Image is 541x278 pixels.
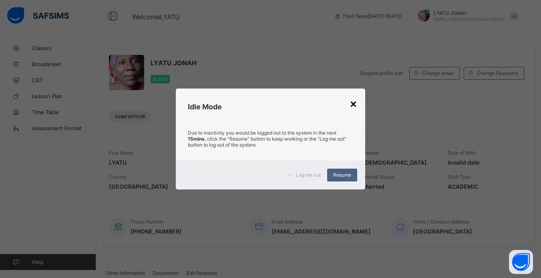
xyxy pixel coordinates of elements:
div: × [350,97,357,110]
p: Due to inactivity you would be logged out to the system in the next , click the "Resume" button t... [188,130,353,148]
span: Resume [333,172,351,178]
span: Log me out [296,172,321,178]
strong: 15mins [188,136,205,142]
h2: Idle Mode [188,103,353,111]
button: Open asap [509,250,533,274]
